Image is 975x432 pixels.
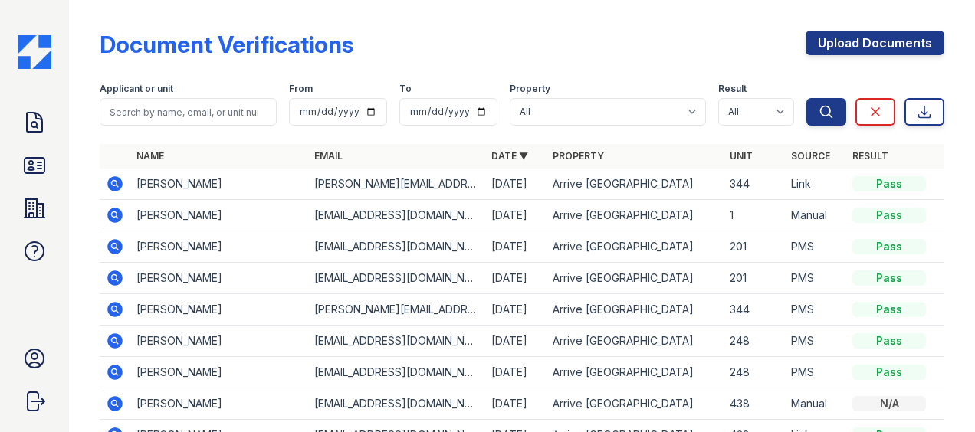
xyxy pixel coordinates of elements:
[100,98,277,126] input: Search by name, email, or unit number
[785,294,846,326] td: PMS
[724,357,785,388] td: 248
[547,388,724,420] td: Arrive [GEOGRAPHIC_DATA]
[130,200,307,231] td: [PERSON_NAME]
[785,169,846,200] td: Link
[785,200,846,231] td: Manual
[485,231,547,263] td: [DATE]
[553,150,604,162] a: Property
[852,396,926,411] div: N/A
[791,150,830,162] a: Source
[547,326,724,357] td: Arrive [GEOGRAPHIC_DATA]
[308,357,485,388] td: [EMAIL_ADDRESS][DOMAIN_NAME]
[130,231,307,263] td: [PERSON_NAME]
[785,357,846,388] td: PMS
[485,388,547,420] td: [DATE]
[547,357,724,388] td: Arrive [GEOGRAPHIC_DATA]
[785,263,846,294] td: PMS
[485,263,547,294] td: [DATE]
[724,388,785,420] td: 438
[130,326,307,357] td: [PERSON_NAME]
[724,169,785,200] td: 344
[485,169,547,200] td: [DATE]
[852,302,926,317] div: Pass
[18,35,51,69] img: CE_Icon_Blue-c292c112584629df590d857e76928e9f676e5b41ef8f769ba2f05ee15b207248.png
[100,83,173,95] label: Applicant or unit
[130,294,307,326] td: [PERSON_NAME]
[314,150,343,162] a: Email
[130,357,307,388] td: [PERSON_NAME]
[308,231,485,263] td: [EMAIL_ADDRESS][DOMAIN_NAME]
[491,150,528,162] a: Date ▼
[724,326,785,357] td: 248
[547,231,724,263] td: Arrive [GEOGRAPHIC_DATA]
[724,231,785,263] td: 201
[806,31,944,55] a: Upload Documents
[308,326,485,357] td: [EMAIL_ADDRESS][DOMAIN_NAME]
[130,263,307,294] td: [PERSON_NAME]
[399,83,412,95] label: To
[547,294,724,326] td: Arrive [GEOGRAPHIC_DATA]
[136,150,164,162] a: Name
[308,169,485,200] td: [PERSON_NAME][EMAIL_ADDRESS][DOMAIN_NAME]
[289,83,313,95] label: From
[852,176,926,191] div: Pass
[485,294,547,326] td: [DATE]
[785,231,846,263] td: PMS
[785,388,846,420] td: Manual
[547,200,724,231] td: Arrive [GEOGRAPHIC_DATA]
[730,150,753,162] a: Unit
[724,294,785,326] td: 344
[485,200,547,231] td: [DATE]
[547,169,724,200] td: Arrive [GEOGRAPHIC_DATA]
[852,270,926,286] div: Pass
[485,357,547,388] td: [DATE]
[510,83,550,95] label: Property
[547,263,724,294] td: Arrive [GEOGRAPHIC_DATA]
[718,83,747,95] label: Result
[785,326,846,357] td: PMS
[308,263,485,294] td: [EMAIL_ADDRESS][DOMAIN_NAME]
[485,326,547,357] td: [DATE]
[852,150,888,162] a: Result
[130,169,307,200] td: [PERSON_NAME]
[308,200,485,231] td: [EMAIL_ADDRESS][DOMAIN_NAME]
[852,239,926,254] div: Pass
[852,365,926,380] div: Pass
[724,263,785,294] td: 201
[852,208,926,223] div: Pass
[724,200,785,231] td: 1
[308,388,485,420] td: [EMAIL_ADDRESS][DOMAIN_NAME]
[130,388,307,420] td: [PERSON_NAME]
[100,31,353,58] div: Document Verifications
[308,294,485,326] td: [PERSON_NAME][EMAIL_ADDRESS][DOMAIN_NAME]
[852,333,926,349] div: Pass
